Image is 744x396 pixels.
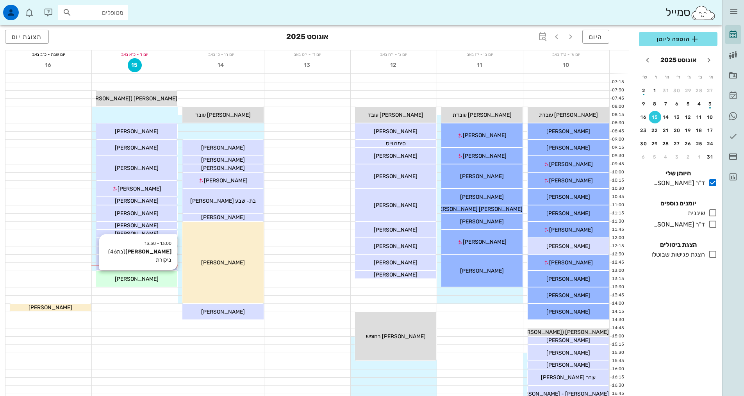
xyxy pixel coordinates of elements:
span: [PERSON_NAME] [201,214,245,221]
th: ב׳ [695,70,705,84]
div: 22 [649,128,661,133]
div: 14:00 [610,300,626,307]
div: 4 [693,101,706,107]
div: 13:15 [610,276,626,282]
div: סגור [8,12,22,27]
span: [PERSON_NAME] [115,230,159,237]
button: 13 [300,58,314,72]
div: 30 [637,141,650,146]
div: 09:15 [610,144,626,151]
div: 15:00 [610,333,626,340]
div: 4 [660,154,672,160]
div: 10:15 [610,177,626,184]
div: 14 [660,114,672,120]
span: [PERSON_NAME] [546,362,590,368]
span: [PERSON_NAME] [549,259,593,266]
button: 31 [704,151,717,163]
button: 17 [704,124,717,137]
span: [PERSON_NAME] [201,309,245,315]
button: 16 [41,58,55,72]
button: 1 [649,84,661,97]
span: תג [23,6,28,11]
button: 26 [682,137,694,150]
button: 18 [693,124,706,137]
div: 17 [704,128,717,133]
span: [PERSON_NAME] [546,243,590,250]
div: 11 [693,114,706,120]
div: 1 [693,154,706,160]
span: הוספה ליומן [645,34,711,44]
div: סמייל [665,4,716,21]
span: 15 [128,62,141,68]
h4: היומן שלי [639,169,717,178]
th: ו׳ [651,70,661,84]
span: [PERSON_NAME] [460,218,504,225]
span: [PERSON_NAME] [374,259,417,266]
span: [PERSON_NAME] [549,227,593,233]
div: 29 [682,88,694,93]
div: 5 [649,154,661,160]
th: ה׳ [662,70,672,84]
button: 6 [671,98,683,110]
div: 7 [660,101,672,107]
span: עוזר [PERSON_NAME] [541,374,596,381]
h4: יומנים נוספים [639,199,717,208]
div: 15:45 [610,358,626,364]
span: 16 [41,62,55,68]
span: סימה וייס [386,140,406,147]
div: 6 [637,154,650,160]
div: כתבו לנו [26,143,140,152]
div: 3 [704,101,717,107]
button: בית [104,244,156,275]
div: 13:00 [610,268,626,274]
div: 12 [682,114,694,120]
div: 28 [660,141,672,146]
div: יום ג׳ - י״ח באב [351,50,437,58]
button: 5 [682,98,694,110]
div: 07:15 [610,79,626,86]
div: 08:00 [610,103,626,110]
div: 3 [671,154,683,160]
button: 1 [693,151,706,163]
div: 20 [671,128,683,133]
button: 29 [649,137,661,150]
button: 15 [128,58,142,72]
button: 12 [682,111,694,123]
span: [PERSON_NAME] [549,177,593,184]
button: 16 [637,111,650,123]
span: 11 [473,62,487,68]
div: יום א׳ - ט״ז באב [523,50,609,58]
span: [PERSON_NAME] עובדת [539,112,598,118]
div: 07:30 [610,87,626,94]
button: 27 [671,137,683,150]
button: 20 [671,124,683,137]
span: [PERSON_NAME] [463,132,507,139]
div: 18 [693,128,706,133]
button: 11 [473,58,487,72]
button: 24 [704,137,717,150]
div: 10:45 [610,194,626,200]
div: 11:15 [610,210,626,217]
span: [PERSON_NAME] [374,128,417,135]
button: חודש הבא [641,53,655,67]
span: [PERSON_NAME] [374,202,417,209]
div: יום ב׳ - י״ז באב [437,50,523,58]
div: 2 [637,88,650,93]
button: 3 [704,98,717,110]
span: [PERSON_NAME] [546,337,590,344]
span: [PERSON_NAME] [374,243,417,250]
button: 22 [649,124,661,137]
div: 1 [649,88,661,93]
button: 6 [637,151,650,163]
div: 15:15 [610,341,626,348]
th: ד׳ [673,70,683,84]
button: 30 [637,137,650,150]
span: [PERSON_NAME] [546,194,590,200]
button: 10 [704,111,717,123]
button: 12 [387,58,401,72]
span: [PERSON_NAME] [460,268,504,274]
div: 26 [682,141,694,146]
div: 28 [693,88,706,93]
div: 13 [671,114,683,120]
span: 13 [300,62,314,68]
